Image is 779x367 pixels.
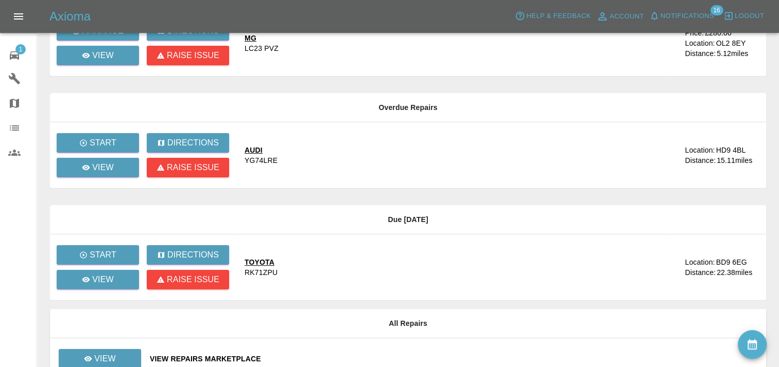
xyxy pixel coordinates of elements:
[735,10,764,22] span: Logout
[6,4,31,29] button: Open drawer
[716,38,746,48] div: OL2 8EY
[647,8,717,24] button: Notifications
[685,267,716,278] div: Distance:
[716,257,747,267] div: BD9 6EG
[685,145,715,155] div: Location:
[50,309,766,338] th: All Repairs
[92,273,114,286] p: View
[245,267,278,278] div: RK71ZPU
[92,49,114,62] p: View
[666,28,758,59] a: Price:£280.00Location:OL2 8EYDistance:5.12miles
[57,46,139,65] a: View
[717,48,758,59] div: 5.12 miles
[710,5,723,15] span: 16
[58,354,142,362] a: View
[512,8,593,24] button: Help & Feedback
[685,38,715,48] div: Location:
[717,267,758,278] div: 22.38 miles
[666,257,758,278] a: Location:BD9 6EGDistance:22.38miles
[245,257,278,267] div: TOYOTA
[57,133,139,153] button: Start
[245,155,278,166] div: YG74LRE
[685,257,715,267] div: Location:
[57,158,139,177] a: View
[245,145,658,166] a: AUDIYG74LRE
[594,8,647,25] a: Account
[245,33,279,43] div: MG
[610,11,644,23] span: Account
[50,205,766,234] th: Due [DATE]
[721,8,767,24] button: Logout
[717,155,758,166] div: 15.11 miles
[90,249,116,261] p: Start
[167,273,219,286] p: Raise issue
[92,161,114,174] p: View
[15,44,26,54] span: 1
[738,330,767,359] button: availability
[167,49,219,62] p: Raise issue
[50,93,766,122] th: Overdue Repairs
[147,46,229,65] button: Raise issue
[147,245,229,265] button: Directions
[94,353,116,365] p: View
[666,145,758,166] a: Location:HD9 4BLDistance:15.11miles
[167,249,219,261] p: Directions
[245,33,658,53] a: MGLC23 PVZ
[90,137,116,149] p: Start
[245,43,279,53] div: LC23 PVZ
[147,158,229,177] button: Raise issue
[685,48,716,59] div: Distance:
[167,161,219,174] p: Raise issue
[685,155,716,166] div: Distance:
[147,133,229,153] button: Directions
[57,245,139,265] button: Start
[245,145,278,155] div: AUDI
[245,257,658,278] a: TOYOTARK71ZPU
[150,354,758,364] a: View Repairs Marketplace
[57,270,139,289] a: View
[167,137,219,149] p: Directions
[147,270,229,289] button: Raise issue
[716,145,746,155] div: HD9 4BL
[661,10,714,22] span: Notifications
[49,8,91,25] h5: Axioma
[526,10,591,22] span: Help & Feedback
